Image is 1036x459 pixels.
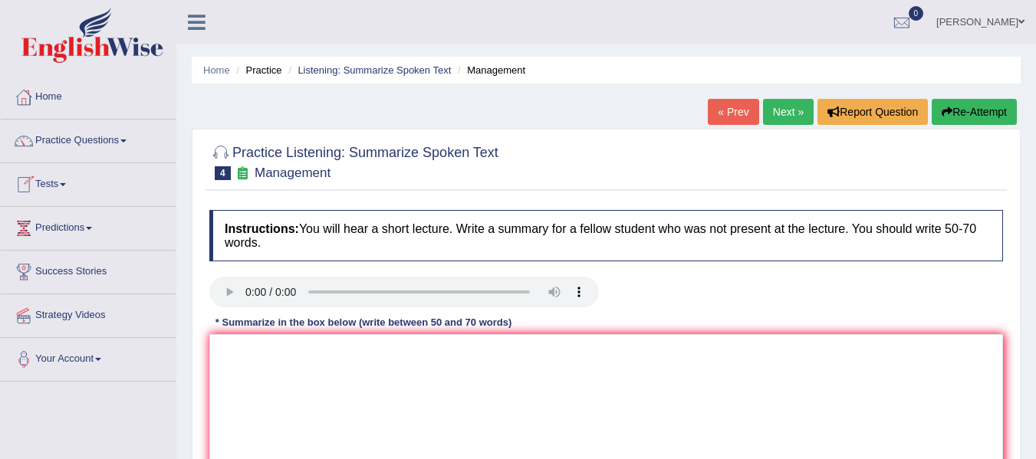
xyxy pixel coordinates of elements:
[215,166,231,180] span: 4
[232,63,281,77] li: Practice
[209,315,518,329] div: * Summarize in the box below (write between 50 and 70 words)
[1,251,176,289] a: Success Stories
[454,63,525,77] li: Management
[1,207,176,245] a: Predictions
[225,222,299,235] b: Instructions:
[255,166,331,180] small: Management
[203,64,230,76] a: Home
[298,64,451,76] a: Listening: Summarize Spoken Text
[708,99,758,125] a: « Prev
[1,294,176,333] a: Strategy Videos
[1,338,176,376] a: Your Account
[1,163,176,202] a: Tests
[235,166,251,181] small: Exam occurring question
[209,210,1003,261] h4: You will hear a short lecture. Write a summary for a fellow student who was not present at the le...
[1,120,176,158] a: Practice Questions
[817,99,928,125] button: Report Question
[909,6,924,21] span: 0
[1,76,176,114] a: Home
[932,99,1017,125] button: Re-Attempt
[209,142,498,180] h2: Practice Listening: Summarize Spoken Text
[763,99,814,125] a: Next »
